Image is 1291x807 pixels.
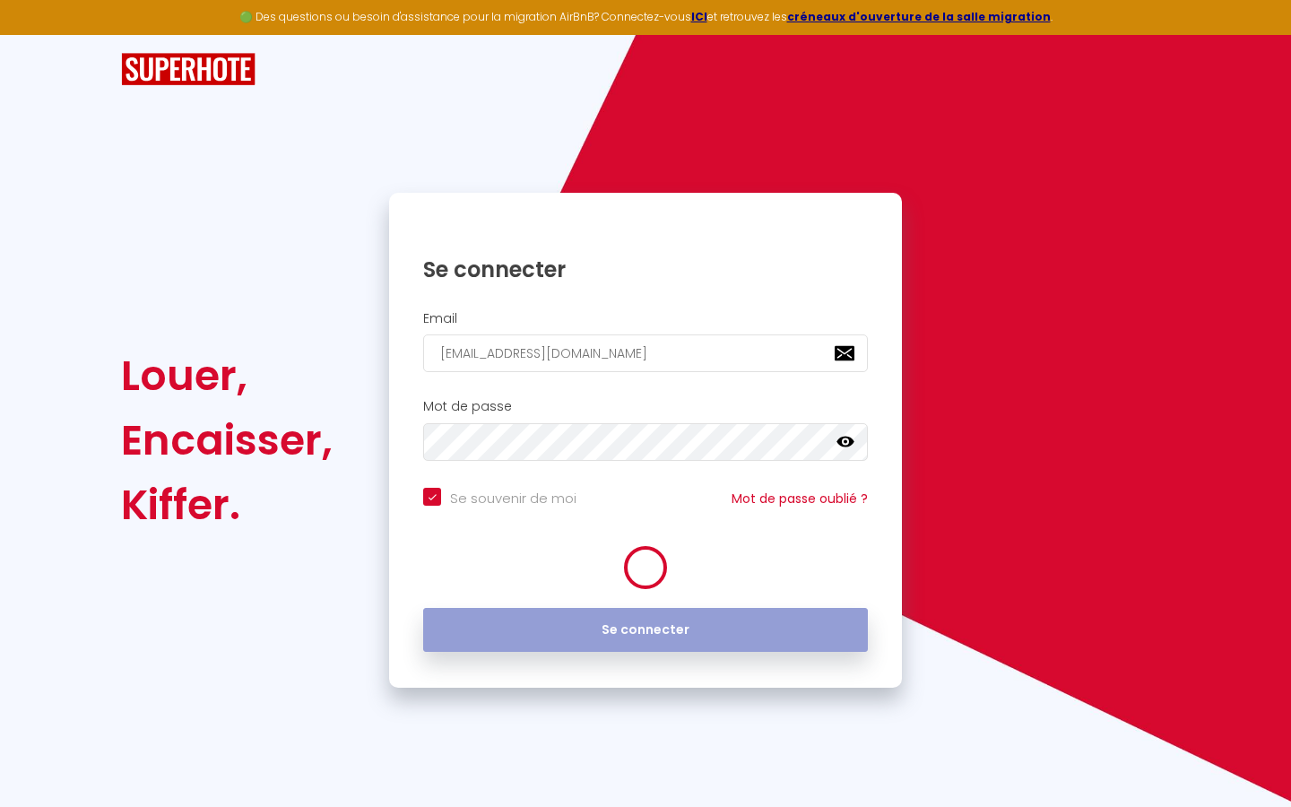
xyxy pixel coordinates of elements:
h1: Se connecter [423,256,868,283]
button: Ouvrir le widget de chat LiveChat [14,7,68,61]
h2: Email [423,311,868,326]
a: ICI [691,9,707,24]
a: Mot de passe oublié ? [732,490,868,508]
input: Ton Email [423,334,868,372]
div: Encaisser, [121,408,333,473]
div: Kiffer. [121,473,333,537]
button: Se connecter [423,608,868,653]
div: Louer, [121,343,333,408]
h2: Mot de passe [423,399,868,414]
img: SuperHote logo [121,53,256,86]
a: créneaux d'ouverture de la salle migration [787,9,1051,24]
